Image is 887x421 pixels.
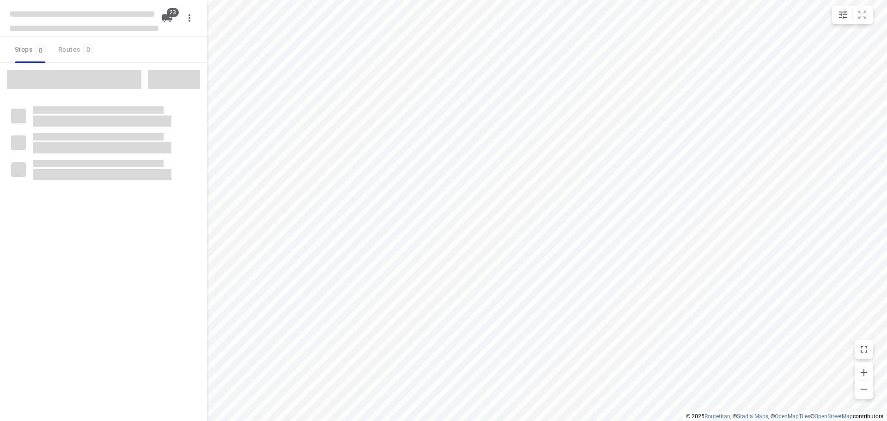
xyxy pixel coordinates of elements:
[686,413,883,420] li: © 2025 , © , © © contributors
[737,413,768,420] a: Stadia Maps
[834,6,852,24] button: Map settings
[814,413,853,420] a: OpenStreetMap
[775,413,810,420] a: OpenMapTiles
[832,6,873,24] div: small contained button group
[705,413,730,420] a: Routetitan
